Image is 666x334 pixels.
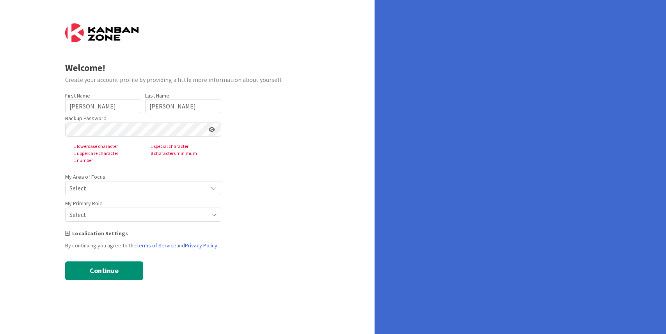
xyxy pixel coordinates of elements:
[65,199,103,208] label: My Primary Role
[69,183,204,194] span: Select
[144,143,221,150] span: 1 special character
[65,23,139,42] img: Kanban Zone
[65,114,107,123] label: Backup Password
[65,261,143,280] button: Continue
[137,242,176,249] a: Terms of Service
[65,92,90,99] label: First Name
[144,150,221,157] span: 8 characters minimum
[69,209,204,220] span: Select
[65,229,310,238] div: Localization Settings
[67,157,144,164] span: 1 number
[67,150,144,157] span: 1 uppercase character
[145,92,169,99] label: Last Name
[65,75,310,84] div: Create your account profile by providing a little more information about yourself.
[67,143,144,150] span: 1 lowercase character
[65,173,105,181] label: My Area of Focus
[65,242,310,250] div: By continuing you agree to the and
[185,242,217,249] a: Privacy Policy
[65,61,310,75] div: Welcome!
